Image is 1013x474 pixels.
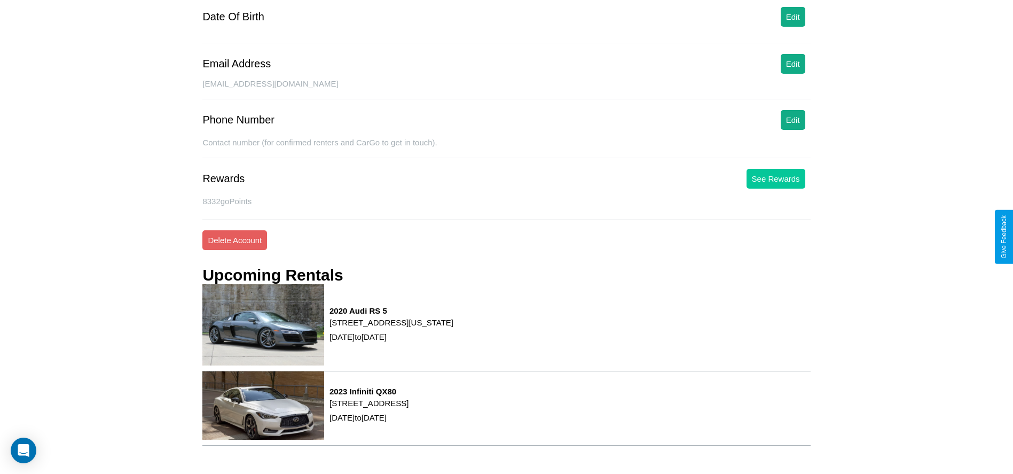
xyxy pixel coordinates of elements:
[329,396,409,410] p: [STREET_ADDRESS]
[781,7,805,27] button: Edit
[202,284,324,366] img: rental
[202,138,810,158] div: Contact number (for confirmed renters and CarGo to get in touch).
[329,387,409,396] h3: 2023 Infiniti QX80
[329,330,453,344] p: [DATE] to [DATE]
[202,114,274,126] div: Phone Number
[202,11,264,23] div: Date Of Birth
[781,110,805,130] button: Edit
[329,410,409,425] p: [DATE] to [DATE]
[202,230,267,250] button: Delete Account
[329,315,453,330] p: [STREET_ADDRESS][US_STATE]
[1000,215,1008,259] div: Give Feedback
[781,54,805,74] button: Edit
[202,371,324,440] img: rental
[202,266,343,284] h3: Upcoming Rentals
[11,438,36,463] div: Open Intercom Messenger
[202,58,271,70] div: Email Address
[329,306,453,315] h3: 2020 Audi RS 5
[202,173,245,185] div: Rewards
[202,194,810,208] p: 8332 goPoints
[202,79,810,99] div: [EMAIL_ADDRESS][DOMAIN_NAME]
[747,169,805,189] button: See Rewards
